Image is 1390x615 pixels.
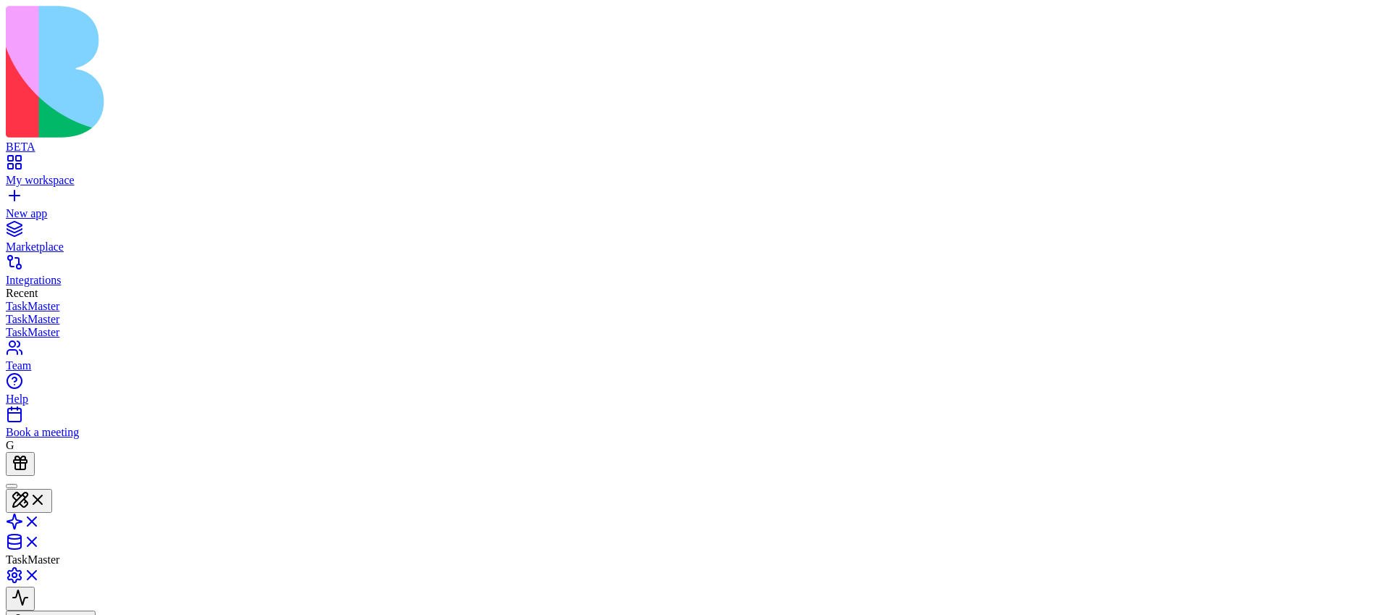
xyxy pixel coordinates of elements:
a: Book a meeting [6,413,1384,439]
a: My workspace [6,161,1384,187]
img: logo [6,6,588,138]
div: Help [6,393,1384,406]
div: New app [6,207,1384,220]
span: Recent [6,287,38,299]
div: Integrations [6,274,1384,287]
a: BETA [6,127,1384,154]
span: G [6,439,14,451]
a: Marketplace [6,227,1384,254]
div: BETA [6,141,1384,154]
div: Book a meeting [6,426,1384,439]
a: TaskMaster [6,313,1384,326]
a: New app [6,194,1384,220]
div: Team [6,359,1384,372]
a: Team [6,346,1384,372]
div: Marketplace [6,240,1384,254]
a: Integrations [6,261,1384,287]
a: TaskMaster [6,326,1384,339]
div: My workspace [6,174,1384,187]
a: Help [6,380,1384,406]
span: TaskMaster [6,553,59,566]
a: TaskMaster [6,300,1384,313]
